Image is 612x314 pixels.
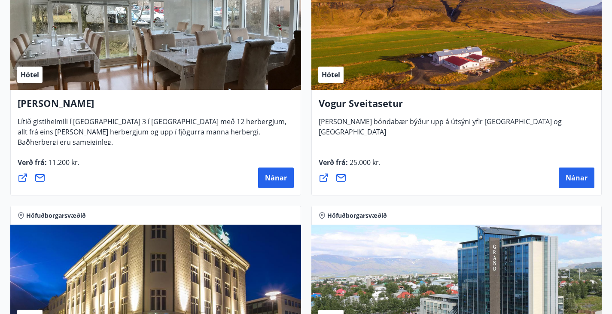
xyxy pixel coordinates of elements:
[26,211,86,220] span: Höfuðborgarsvæðið
[18,158,79,174] span: Verð frá :
[18,97,294,116] h4: [PERSON_NAME]
[18,117,286,154] span: Lítið gistiheimili í [GEOGRAPHIC_DATA] 3 í [GEOGRAPHIC_DATA] með 12 herbergjum, allt frá eins [PE...
[327,211,387,220] span: Höfuðborgarsvæðið
[258,168,294,188] button: Nánar
[319,158,381,174] span: Verð frá :
[319,117,562,143] span: [PERSON_NAME] bóndabær býður upp á útsýni yfir [GEOGRAPHIC_DATA] og [GEOGRAPHIC_DATA]
[322,70,340,79] span: Hótel
[348,158,381,167] span: 25.000 kr.
[559,168,594,188] button: Nánar
[265,173,287,183] span: Nánar
[21,70,39,79] span: Hótel
[566,173,588,183] span: Nánar
[319,97,595,116] h4: Vogur Sveitasetur
[47,158,79,167] span: 11.200 kr.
